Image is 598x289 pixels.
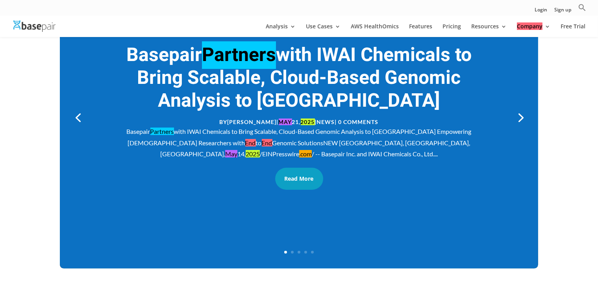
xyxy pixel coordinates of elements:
[225,150,237,157] multi-find-1-extension: highlighted by Multi Find
[311,251,314,254] a: 5
[275,168,323,190] a: Read More
[266,24,296,37] a: Analysis
[517,22,542,30] multi-find-1-extension: highlighted by Multi Find
[13,20,56,32] img: Basepair
[284,251,287,254] a: 1
[301,119,315,125] multi-find-1-extension: highlighted by Multi Find
[299,150,312,157] multi-find-1-extension: highlighted by Multi Find
[279,119,292,125] multi-find-1-extension: highlighted by Multi Find
[535,7,547,16] a: Login
[442,24,461,37] a: Pricing
[262,139,272,146] multi-find-1-extension: highlighted by Multi Find
[122,126,476,160] div: Basepair with IWAI Chemicals to Bring Scalable, Cloud-Based Genomic Analysis to [GEOGRAPHIC_DATA]...
[351,24,399,37] a: AWS HealthOmics
[291,251,294,254] a: 2
[245,139,256,146] multi-find-1-extension: highlighted by Multi Find
[317,119,335,125] a: News
[298,251,300,254] a: 3
[304,251,307,254] a: 4
[126,41,472,114] a: BasepairPartnerswith IWAI Chemicals to Bring Scalable, Cloud-Based Genomic Analysis to [GEOGRAPHI...
[554,7,571,16] a: Sign up
[578,4,586,11] svg: Search
[471,24,507,37] a: Resources
[246,150,260,157] multi-find-1-extension: highlighted by Multi Find
[122,116,476,126] p: by | | | 0 Comments
[409,24,432,37] a: Features
[561,24,585,37] a: Free Trial
[517,24,550,37] a: Company
[447,233,589,280] iframe: Drift Widget Chat Controller
[228,119,277,125] a: [PERSON_NAME]
[578,4,586,16] a: Search Icon Link
[150,128,174,135] multi-find-1-extension: highlighted by Multi Find
[306,24,341,37] a: Use Cases
[202,41,276,69] multi-find-1-extension: highlighted by Multi Find
[279,119,315,125] span: 21,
